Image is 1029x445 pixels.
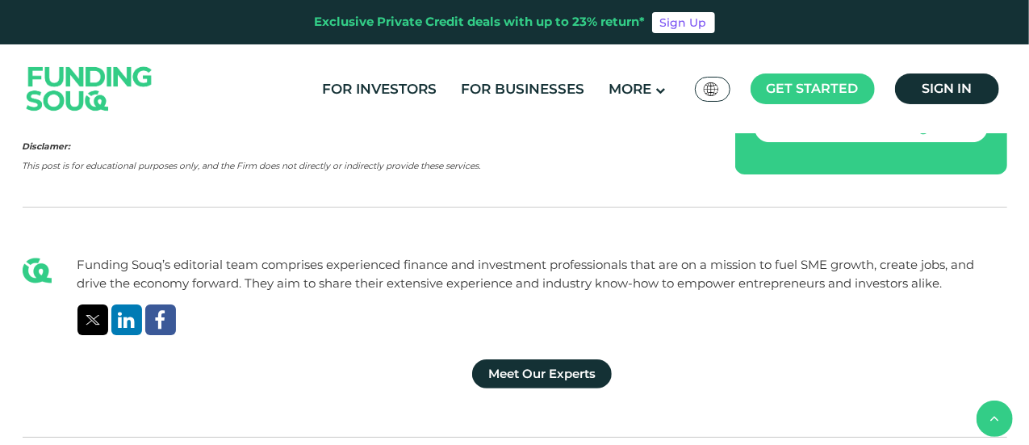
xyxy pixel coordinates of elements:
[315,13,646,31] div: Exclusive Private Credit deals with up to 23% return*
[457,76,588,103] a: For Businesses
[977,401,1013,437] button: back
[23,256,52,285] img: Blog Author
[895,73,999,104] a: Sign in
[77,256,1007,292] div: Funding Souq’s editorial team comprises experienced finance and investment professionals that are...
[86,315,100,325] img: twitter
[767,81,859,96] span: Get started
[652,12,715,33] a: Sign Up
[704,82,718,96] img: SA Flag
[23,161,481,171] em: This post is for educational purposes only, and the Firm does not directly or indirectly provide ...
[922,81,972,96] span: Sign in
[472,359,612,388] a: Meet Our Experts
[609,81,651,97] span: More
[23,141,71,152] em: Disclamer:
[10,48,169,129] img: Logo
[318,76,441,103] a: For Investors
